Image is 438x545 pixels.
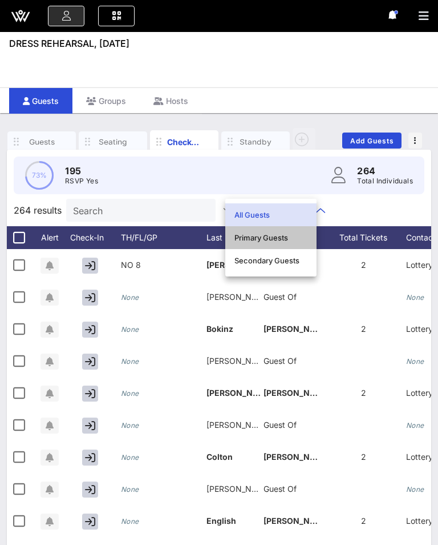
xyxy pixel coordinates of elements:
span: Guest Of [263,420,297,430]
span: [PERSON_NAME] [206,260,274,270]
div: TH/FL/GP [121,226,206,249]
div: Groups [72,88,140,114]
div: Primary Guests [234,233,307,242]
span: NO 8 [121,260,141,270]
button: Add Guests [342,133,401,149]
span: [PERSON_NAME] [206,356,272,366]
i: None [406,485,424,494]
span: Lottery [406,324,433,334]
p: 264 [357,164,413,178]
i: None [121,453,139,462]
div: All Guests [234,210,307,219]
span: Guest Of [263,292,297,302]
span: English [206,516,236,526]
span: Lottery [406,452,433,462]
div: Secondary Guests [234,256,307,265]
i: None [406,421,424,430]
span: Guest Of [263,356,297,366]
span: [PERSON_NAME] [206,292,272,302]
span: [PERSON_NAME] [206,420,272,430]
div: Seating [96,137,130,147]
span: Lottery [406,516,433,526]
div: 2 [321,249,406,281]
div: Standby [238,137,273,147]
div: Guests [9,88,72,114]
i: None [121,389,139,398]
i: None [121,325,139,334]
p: RSVP Yes [65,175,98,187]
div: Guests [25,137,59,147]
span: Colton [206,452,233,462]
p: Total Individuals [357,175,413,187]
i: None [121,421,139,430]
span: DRESS REHEARSAL, [DATE] [9,37,129,50]
p: 195 [65,164,98,178]
span: [PERSON_NAME] [206,484,272,494]
div: Check-In [64,226,121,249]
div: Last Name [206,226,263,249]
i: None [406,357,424,366]
div: 2 [321,313,406,345]
span: 264 results [14,203,62,217]
i: None [121,485,139,494]
span: Guest Of [263,484,297,494]
span: Lottery [406,260,433,270]
span: [PERSON_NAME] [263,452,331,462]
div: Alert [35,226,64,249]
i: None [121,293,139,302]
div: 2 [321,377,406,409]
div: Hosts [140,88,202,114]
i: None [406,293,424,302]
div: Check-In [167,136,201,148]
i: None [121,357,139,366]
div: 2 [321,441,406,473]
div: 2 [321,505,406,537]
i: None [121,517,139,526]
span: Add Guests [350,137,395,145]
div: Total Tickets [321,226,406,249]
span: Lottery [406,388,433,398]
span: [PERSON_NAME] [206,388,274,398]
span: [PERSON_NAME] [263,388,331,398]
span: [PERSON_NAME] [263,324,331,334]
span: [PERSON_NAME] [263,516,331,526]
span: Bokinz [206,324,233,334]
